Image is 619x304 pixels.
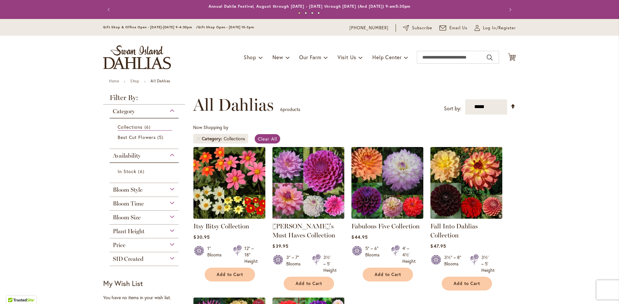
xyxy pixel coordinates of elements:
[351,222,420,230] a: Fabulous Five Collection
[349,25,388,31] a: [PHONE_NUMBER]
[318,12,320,14] button: 4 of 4
[402,245,416,264] div: 4' – 4½' Height
[272,243,288,249] span: $39.95
[430,147,502,219] img: Fall Into Dahlias Collection
[311,12,313,14] button: 3 of 4
[481,254,495,273] div: 3½' – 5' Height
[351,234,368,240] span: $44.95
[103,25,198,29] span: Gift Shop & Office Open - [DATE]-[DATE] 9-4:30pm /
[244,54,256,60] span: Shop
[113,228,144,235] span: Plant Height
[272,54,283,60] span: New
[193,95,274,115] span: All Dahlias
[113,108,135,115] span: Category
[244,245,258,264] div: 12" – 18" Height
[430,222,478,239] a: Fall Into Dahlias Collection
[193,147,265,219] img: Itsy Bitsy Collection
[272,214,344,220] a: Heather's Must Haves Collection
[444,254,462,273] div: 3½" – 8" Blooms
[193,234,210,240] span: $30.95
[403,25,432,31] a: Subscribe
[255,134,280,143] a: Clear All
[151,78,170,83] strong: All Dahlias
[113,200,144,207] span: Bloom Time
[305,12,307,14] button: 2 of 4
[130,78,139,83] a: Shop
[118,124,143,130] span: Collections
[442,277,492,290] button: Add to Cart
[193,214,265,220] a: Itsy Bitsy Collection
[224,135,245,142] div: Collections
[375,272,401,277] span: Add to Cart
[412,25,432,31] span: Subscribe
[217,272,243,277] span: Add to Cart
[157,134,165,141] span: 5
[286,254,304,273] div: 3" – 7" Blooms
[363,268,413,281] button: Add to Cart
[113,214,141,221] span: Bloom Size
[103,279,143,288] strong: My Wish List
[113,152,141,159] span: Availability
[258,136,277,142] span: Clear All
[118,168,172,175] a: In Stock 6
[103,45,171,69] a: store logo
[365,245,383,264] div: 5" – 6" Blooms
[475,25,516,31] a: Log In/Register
[323,254,337,273] div: 3½' – 5' Height
[503,3,516,16] button: Next
[351,147,423,219] img: Fabulous Five Collection
[430,214,502,220] a: Fall Into Dahlias Collection
[272,147,344,219] img: Heather's Must Haves Collection
[118,124,172,131] a: Collections
[205,268,255,281] button: Add to Cart
[298,12,300,14] button: 1 of 4
[196,137,200,141] a: Remove Category Collections
[280,104,300,115] p: products
[103,3,116,16] button: Previous
[439,25,468,31] a: Email Us
[280,106,283,112] span: 6
[444,103,461,115] label: Sort by:
[207,245,225,264] div: 1" Blooms
[144,124,152,130] span: 6
[483,25,516,31] span: Log In/Register
[113,186,142,193] span: Bloom Style
[138,168,146,175] span: 6
[118,168,136,174] span: In Stock
[372,54,402,60] span: Help Center
[103,294,189,301] div: You have no items in your wish list.
[113,255,143,263] span: SID Created
[202,135,224,142] span: Category
[109,78,119,83] a: Home
[430,243,446,249] span: $47.95
[193,124,228,130] span: Now Shopping by
[449,25,468,31] span: Email Us
[284,277,334,290] button: Add to Cart
[299,54,321,60] span: Our Farm
[198,25,254,29] span: Gift Shop Open - [DATE] 10-3pm
[454,281,480,286] span: Add to Cart
[351,214,423,220] a: Fabulous Five Collection
[113,242,125,249] span: Price
[296,281,322,286] span: Add to Cart
[209,4,411,9] a: Annual Dahlia Festival, August through [DATE] - [DATE] through [DATE] (And [DATE]) 9-am5:30pm
[272,222,335,239] a: [PERSON_NAME]'s Must Haves Collection
[118,134,156,140] span: Best Cut Flowers
[118,134,172,141] a: Best Cut Flowers
[338,54,356,60] span: Visit Us
[193,222,249,230] a: Itsy Bitsy Collection
[103,94,185,105] strong: Filter By:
